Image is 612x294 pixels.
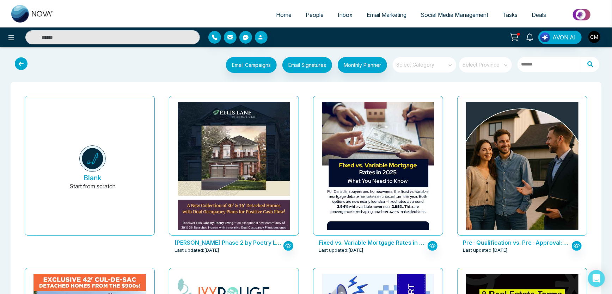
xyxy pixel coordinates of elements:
[421,11,488,18] span: Social Media Management
[588,270,605,287] div: Open Intercom Messenger
[502,11,518,18] span: Tasks
[331,8,360,21] a: Inbox
[532,11,546,18] span: Deals
[557,7,608,23] img: Market-place.gif
[226,57,277,73] button: Email Campaigns
[36,102,149,235] button: BlankStart from scratch
[277,57,332,75] a: Email Signatures
[319,247,363,254] span: Last updated: [DATE]
[414,8,495,21] a: Social Media Management
[282,57,332,73] button: Email Signatures
[367,11,406,18] span: Email Marketing
[175,238,281,247] p: Ellis Lane Phase 2 by Poetry Living
[525,8,553,21] a: Deals
[84,174,102,182] h5: Blank
[495,8,525,21] a: Tasks
[175,247,219,254] span: Last updated: [DATE]
[338,11,353,18] span: Inbox
[360,8,414,21] a: Email Marketing
[299,8,331,21] a: People
[538,31,582,44] button: AVON AI
[269,8,299,21] a: Home
[69,182,116,199] p: Start from scratch
[338,57,387,73] button: Monthly Planner
[220,61,277,68] a: Email Campaigns
[332,57,387,75] a: Monthly Planner
[79,145,106,172] img: novacrm
[306,11,324,18] span: People
[11,5,54,23] img: Nova CRM Logo
[552,33,576,42] span: AVON AI
[276,11,292,18] span: Home
[463,238,570,247] p: Pre-Qualification vs. Pre-Approval: Know the Key Difference
[463,247,508,254] span: Last updated: [DATE]
[319,238,426,247] p: Fixed vs. Variable Mortgage Rates in 2025: What You Need to Know
[588,31,600,43] img: User Avatar
[540,32,550,42] img: Lead Flow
